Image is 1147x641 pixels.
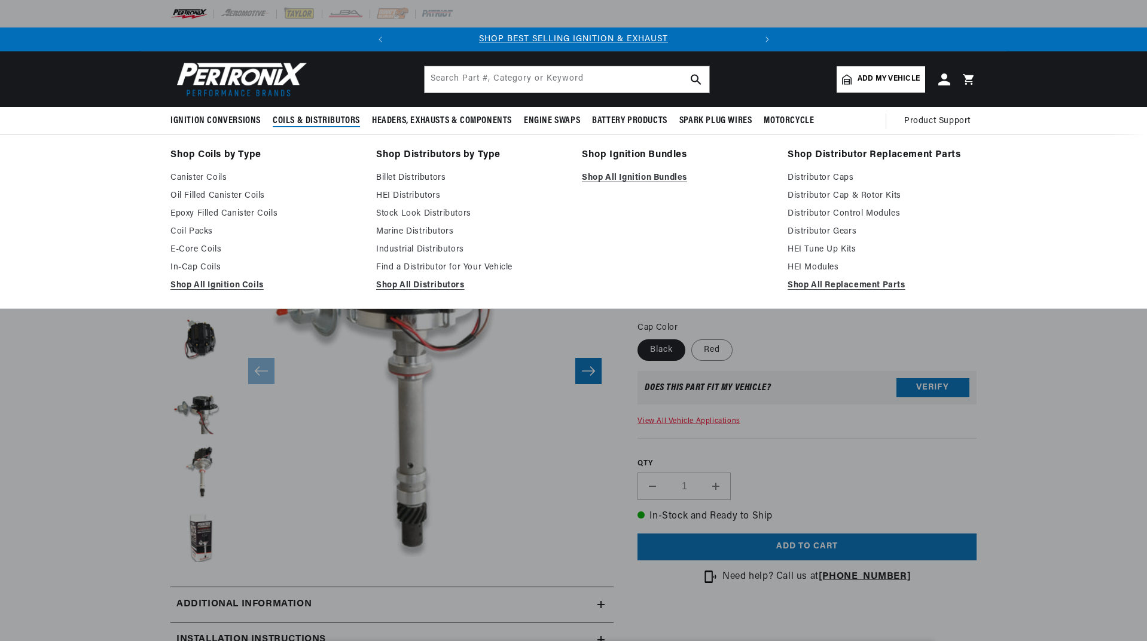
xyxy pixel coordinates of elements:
span: Motorcycle [764,115,814,127]
span: Engine Swaps [524,115,580,127]
a: Shop All Distributors [376,278,565,293]
span: Coils & Distributors [273,115,360,127]
button: Translation missing: en.sections.announcements.previous_announcement [368,27,392,51]
a: View All Vehicle Applications [637,418,740,425]
p: Need help? Call us at [722,569,911,585]
span: Headers, Exhausts & Components [372,115,512,127]
summary: Spark Plug Wires [673,107,758,135]
a: Distributor Cap & Rotor Kits [788,189,977,203]
a: Industrial Distributors [376,243,565,257]
a: Distributor Gears [788,225,977,239]
a: Stock Look Distributors [376,207,565,221]
summary: Additional information [170,587,614,622]
button: Load image 6 in gallery view [170,508,230,568]
button: Slide left [248,358,274,384]
span: Ignition Conversions [170,115,261,127]
h2: Additional information [176,597,312,612]
span: Spark Plug Wires [679,115,752,127]
a: Billet Distributors [376,171,565,185]
button: Load image 3 in gallery view [170,311,230,371]
div: Does This part fit My vehicle? [645,383,771,392]
summary: Coils & Distributors [267,107,366,135]
a: Oil Filled Canister Coils [170,189,359,203]
a: HEI Modules [788,260,977,275]
label: Black [637,339,685,361]
button: search button [683,66,709,93]
div: Announcement [392,33,755,46]
a: Distributor Control Modules [788,207,977,221]
summary: Headers, Exhausts & Components [366,107,518,135]
div: 1 of 2 [392,33,755,46]
summary: Motorcycle [758,107,820,135]
legend: Cap Color [637,321,679,334]
a: In-Cap Coils [170,260,359,275]
label: Red [691,339,733,361]
a: Marine Distributors [376,225,565,239]
a: Shop Coils by Type [170,147,359,164]
a: SHOP BEST SELLING IGNITION & EXHAUST [479,35,668,44]
a: Shop Distributor Replacement Parts [788,147,977,164]
media-gallery: Gallery Viewer [170,180,614,563]
button: Load image 5 in gallery view [170,443,230,502]
a: Epoxy Filled Canister Coils [170,207,359,221]
a: E-Core Coils [170,243,359,257]
a: Distributor Caps [788,171,977,185]
a: Shop All Ignition Bundles [582,171,771,185]
button: Slide right [575,358,602,384]
a: Canister Coils [170,171,359,185]
button: Add to cart [637,533,977,560]
span: Add my vehicle [858,73,920,85]
summary: Ignition Conversions [170,107,267,135]
a: HEI Tune Up Kits [788,243,977,257]
p: In-Stock and Ready to Ship [637,509,977,525]
a: HEI Distributors [376,189,565,203]
summary: Engine Swaps [518,107,586,135]
summary: Product Support [904,107,977,136]
input: Search Part #, Category or Keyword [425,66,709,93]
slideshow-component: Translation missing: en.sections.announcements.announcement_bar [141,27,1006,51]
a: [PHONE_NUMBER] [819,572,911,581]
label: QTY [637,459,977,469]
span: Battery Products [592,115,667,127]
a: Add my vehicle [837,66,925,93]
a: Shop Distributors by Type [376,147,565,164]
summary: Battery Products [586,107,673,135]
button: Translation missing: en.sections.announcements.next_announcement [755,27,779,51]
a: Coil Packs [170,225,359,239]
span: Product Support [904,115,971,128]
a: Find a Distributor for Your Vehicle [376,260,565,275]
a: Shop All Replacement Parts [788,278,977,293]
a: Shop Ignition Bundles [582,147,771,164]
button: Verify [896,378,969,397]
button: Load image 4 in gallery view [170,377,230,437]
img: Pertronix [170,59,308,100]
a: Shop All Ignition Coils [170,278,359,293]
